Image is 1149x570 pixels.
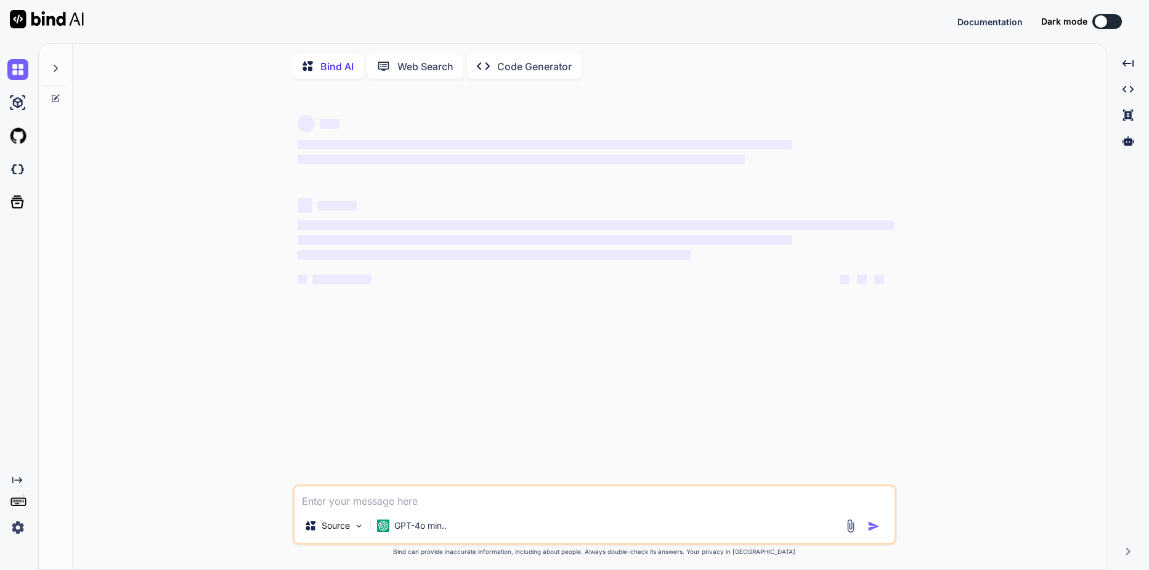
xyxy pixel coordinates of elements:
[354,521,364,531] img: Pick Models
[957,17,1023,27] span: Documentation
[320,119,339,129] span: ‌
[840,275,850,284] span: ‌
[298,198,312,213] span: ‌
[867,520,880,532] img: icon
[320,59,354,74] p: Bind AI
[298,140,792,150] span: ‌
[843,519,858,533] img: attachment
[317,201,357,211] span: ‌
[298,235,792,245] span: ‌
[7,59,28,80] img: chat
[874,275,884,284] span: ‌
[7,517,28,538] img: settings
[10,10,84,28] img: Bind AI
[298,275,307,284] span: ‌
[298,115,315,132] span: ‌
[7,159,28,180] img: darkCloudIdeIcon
[1041,15,1087,28] span: Dark mode
[857,275,867,284] span: ‌
[298,220,894,230] span: ‌
[377,520,389,532] img: GPT-4o mini
[312,275,371,284] span: ‌
[957,15,1023,28] button: Documentation
[7,126,28,147] img: githubLight
[322,520,350,532] p: Source
[298,155,745,164] span: ‌
[7,92,28,113] img: ai-studio
[397,59,453,74] p: Web Search
[298,250,691,260] span: ‌
[497,59,572,74] p: Code Generator
[293,547,896,556] p: Bind can provide inaccurate information, including about people. Always double-check its answers....
[394,520,447,532] p: GPT-4o min..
